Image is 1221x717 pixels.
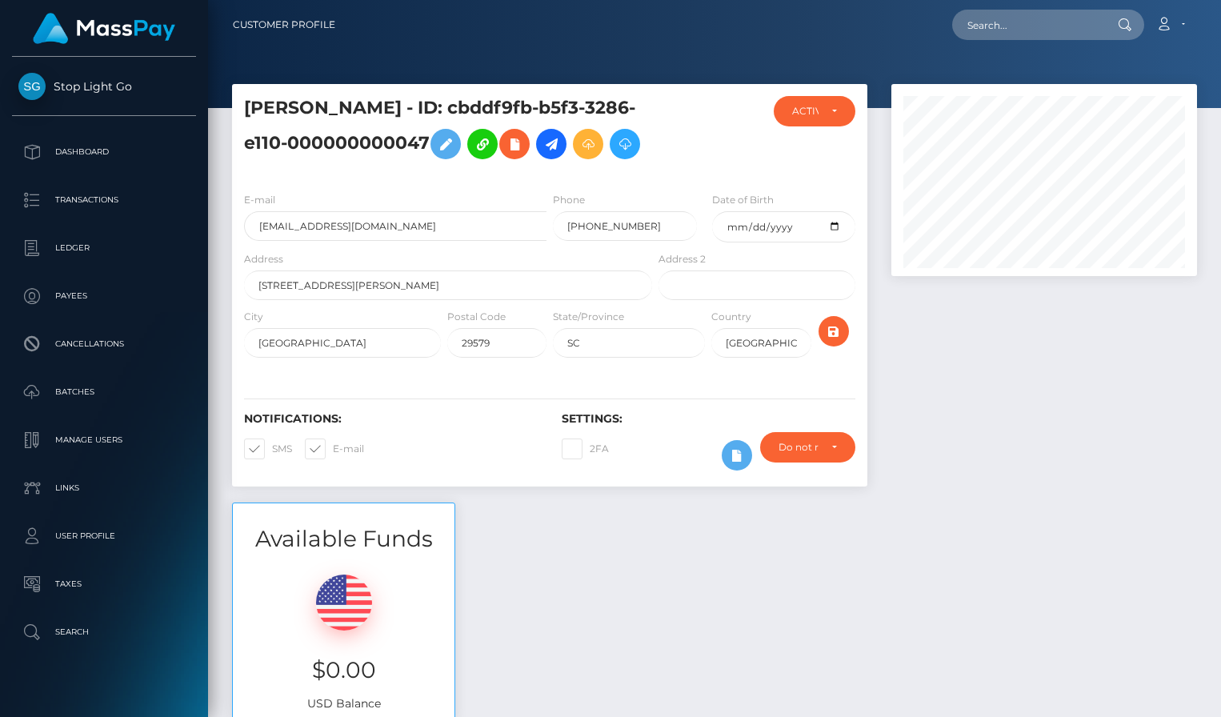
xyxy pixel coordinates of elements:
p: Cancellations [18,332,190,356]
div: ACTIVE [792,105,819,118]
p: Transactions [18,188,190,212]
p: Taxes [18,572,190,596]
a: Payees [12,276,196,316]
a: Dashboard [12,132,196,172]
a: Ledger [12,228,196,268]
label: Postal Code [447,310,506,324]
h3: Available Funds [233,523,454,555]
img: USD.png [316,575,372,631]
p: Manage Users [18,428,190,452]
div: Do not require [779,441,819,454]
h5: [PERSON_NAME] - ID: cbddf9fb-b5f3-3286-e110-000000000047 [244,96,643,167]
label: E-mail [244,193,275,207]
button: ACTIVE [774,96,855,126]
input: Search... [952,10,1103,40]
a: Cancellations [12,324,196,364]
p: Ledger [18,236,190,260]
a: Manage Users [12,420,196,460]
a: Initiate Payout [536,129,566,159]
p: Search [18,620,190,644]
img: Stop Light Go [18,73,46,100]
h6: Settings: [562,412,855,426]
h3: $0.00 [245,655,442,686]
button: Do not require [760,432,855,463]
p: Payees [18,284,190,308]
label: State/Province [553,310,624,324]
label: SMS [244,439,292,459]
label: Phone [553,193,585,207]
span: Stop Light Go [12,79,196,94]
label: E-mail [305,439,364,459]
a: Customer Profile [233,8,335,42]
a: User Profile [12,516,196,556]
p: Dashboard [18,140,190,164]
label: Address [244,252,283,266]
p: Batches [18,380,190,404]
p: User Profile [18,524,190,548]
h6: Notifications: [244,412,538,426]
a: Transactions [12,180,196,220]
label: Country [711,310,751,324]
label: City [244,310,263,324]
p: Links [18,476,190,500]
label: 2FA [562,439,609,459]
a: Batches [12,372,196,412]
a: Links [12,468,196,508]
a: Taxes [12,564,196,604]
a: Search [12,612,196,652]
img: MassPay Logo [33,13,175,44]
label: Address 2 [659,252,706,266]
label: Date of Birth [712,193,774,207]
